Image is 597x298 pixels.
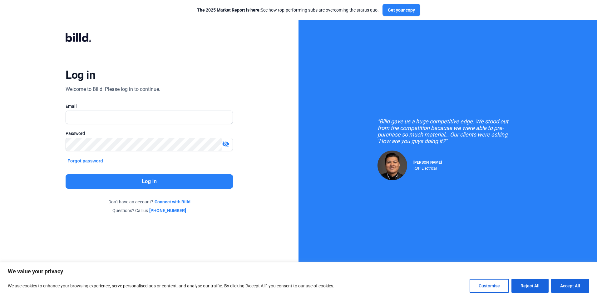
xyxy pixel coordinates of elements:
div: Password [66,130,233,137]
div: Questions? Call us [66,207,233,214]
div: Email [66,103,233,109]
img: Raul Pacheco [377,151,407,180]
button: Accept All [551,279,589,293]
p: We value your privacy [8,268,589,275]
div: See how top-performing subs are overcoming the status quo. [197,7,379,13]
div: RDP Electrical [413,165,442,171]
span: [PERSON_NAME] [413,160,442,165]
button: Forgot password [66,157,105,164]
a: Connect with Billd [155,199,190,205]
div: "Billd gave us a huge competitive edge. We stood out from the competition because we were able to... [377,118,518,144]
div: Welcome to Billd! Please log in to continue. [66,86,160,93]
button: Get your copy [382,4,420,16]
button: Log in [66,174,233,189]
p: We use cookies to enhance your browsing experience, serve personalised ads or content, and analys... [8,282,334,290]
button: Reject All [511,279,549,293]
div: Don't have an account? [66,199,233,205]
div: Log in [66,68,95,82]
a: [PHONE_NUMBER] [149,207,186,214]
span: The 2025 Market Report is here: [197,7,261,12]
mat-icon: visibility_off [222,140,229,148]
button: Customise [470,279,509,293]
